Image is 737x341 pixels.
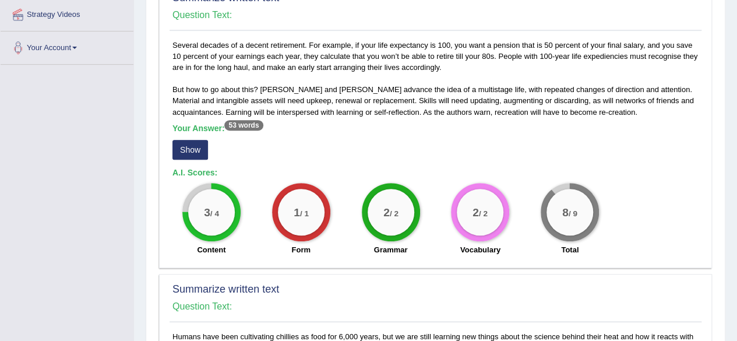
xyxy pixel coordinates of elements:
h2: Summarize written text [172,284,699,296]
big: 2 [472,206,479,219]
a: Your Account [1,31,133,61]
label: Content [197,244,225,255]
big: 2 [383,206,390,219]
b: Your Answer: [172,124,263,133]
small: / 2 [389,209,398,217]
h4: Question Text: [172,10,699,20]
label: Total [561,244,579,255]
small: / 9 [569,209,577,217]
button: Show [172,140,208,160]
h4: Question Text: [172,301,699,312]
small: / 2 [479,209,488,217]
label: Form [291,244,311,255]
big: 1 [294,206,300,219]
b: A.I. Scores: [172,168,217,177]
big: 3 [204,206,210,219]
sup: 53 words [224,120,263,131]
label: Grammar [374,244,408,255]
small: / 1 [300,209,309,217]
small: / 4 [210,209,219,217]
label: Vocabulary [460,244,500,255]
big: 8 [562,206,569,219]
div: Several decades of a decent retirement. For example, if your life expectancy is 100, you want a p... [170,40,701,262]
